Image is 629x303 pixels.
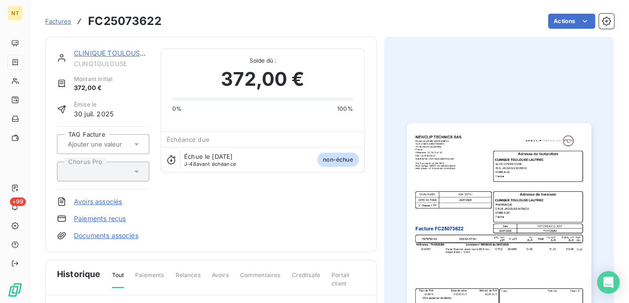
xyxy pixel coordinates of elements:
span: 100% [337,105,353,113]
a: Paiements reçus [74,214,126,223]
a: CLINIQUE TOULOUSE LAUTREC [74,49,177,57]
span: non-échue [317,153,358,167]
span: 0% [172,105,182,113]
a: Avoirs associés [74,197,122,206]
span: Creditsafe [291,271,320,287]
span: Échue le [DATE] [184,153,233,160]
span: Historique [57,268,101,280]
span: Tout [112,271,124,288]
span: J-48 [184,161,196,167]
span: Relances [175,271,200,287]
span: Émise le [74,100,113,109]
span: avant échéance [184,161,236,167]
a: Factures [45,16,71,26]
span: +99 [10,197,26,206]
span: Paiements [135,271,164,287]
span: Portail client [331,271,365,295]
span: CLINQTOULOUSE [74,60,149,67]
a: Documents associés [74,231,138,240]
span: Solde dû : [172,57,353,65]
span: Avoirs [212,271,229,287]
img: Logo LeanPay [8,282,23,297]
h3: FC25073622 [88,13,161,30]
span: Échéance due [167,136,210,143]
button: Actions [548,14,595,29]
span: Factures [45,17,71,25]
span: 372,00 € [221,65,304,93]
span: Montant initial [74,75,113,83]
div: Open Intercom Messenger [597,271,620,294]
span: 372,00 € [74,83,113,93]
input: Ajouter une valeur [67,140,161,148]
span: 30 juil. 2025 [74,109,113,119]
div: NT [8,6,23,21]
span: Commentaires [240,271,281,287]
